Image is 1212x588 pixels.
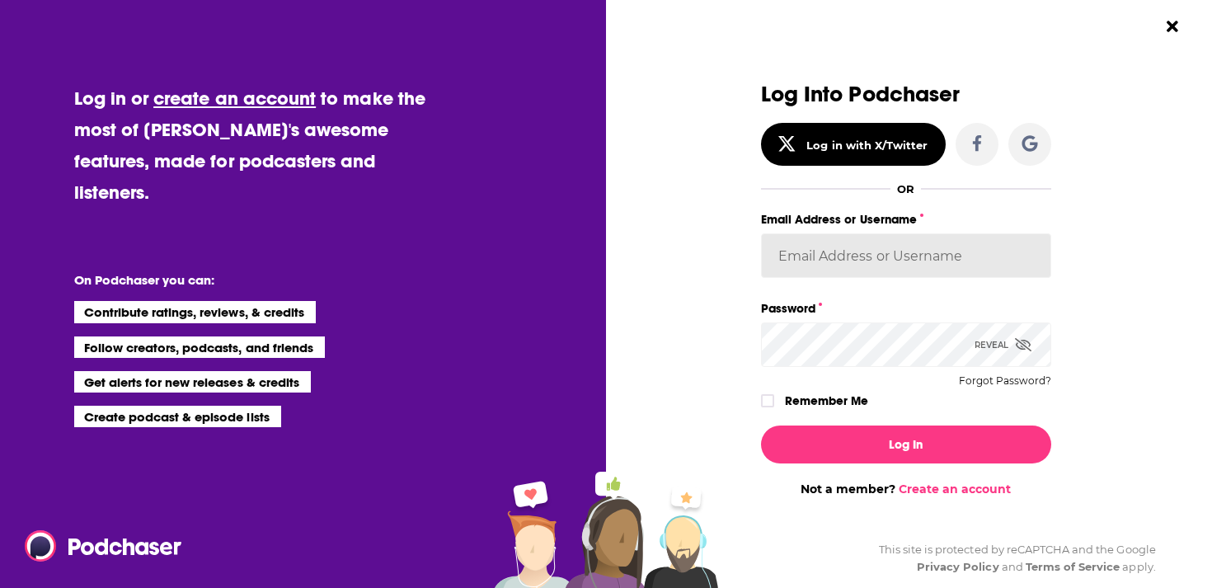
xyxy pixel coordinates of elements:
[1157,11,1188,42] button: Close Button
[74,336,326,358] li: Follow creators, podcasts, and friends
[761,298,1051,319] label: Password
[761,123,946,166] button: Log in with X/Twitter
[866,541,1156,576] div: This site is protected by reCAPTCHA and the Google and apply.
[761,209,1051,230] label: Email Address or Username
[761,426,1051,463] button: Log In
[74,272,404,288] li: On Podchaser you can:
[761,233,1051,278] input: Email Address or Username
[1026,560,1120,573] a: Terms of Service
[25,530,183,562] img: Podchaser - Follow, Share and Rate Podcasts
[74,301,317,322] li: Contribute ratings, reviews, & credits
[806,139,928,152] div: Log in with X/Twitter
[917,560,999,573] a: Privacy Policy
[761,82,1051,106] h3: Log Into Podchaser
[975,322,1031,367] div: Reveal
[74,406,281,427] li: Create podcast & episode lists
[959,375,1051,387] button: Forgot Password?
[25,530,170,562] a: Podchaser - Follow, Share and Rate Podcasts
[761,482,1051,496] div: Not a member?
[785,390,868,412] label: Remember Me
[74,371,311,393] li: Get alerts for new releases & credits
[897,182,914,195] div: OR
[153,87,316,110] a: create an account
[899,482,1011,496] a: Create an account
